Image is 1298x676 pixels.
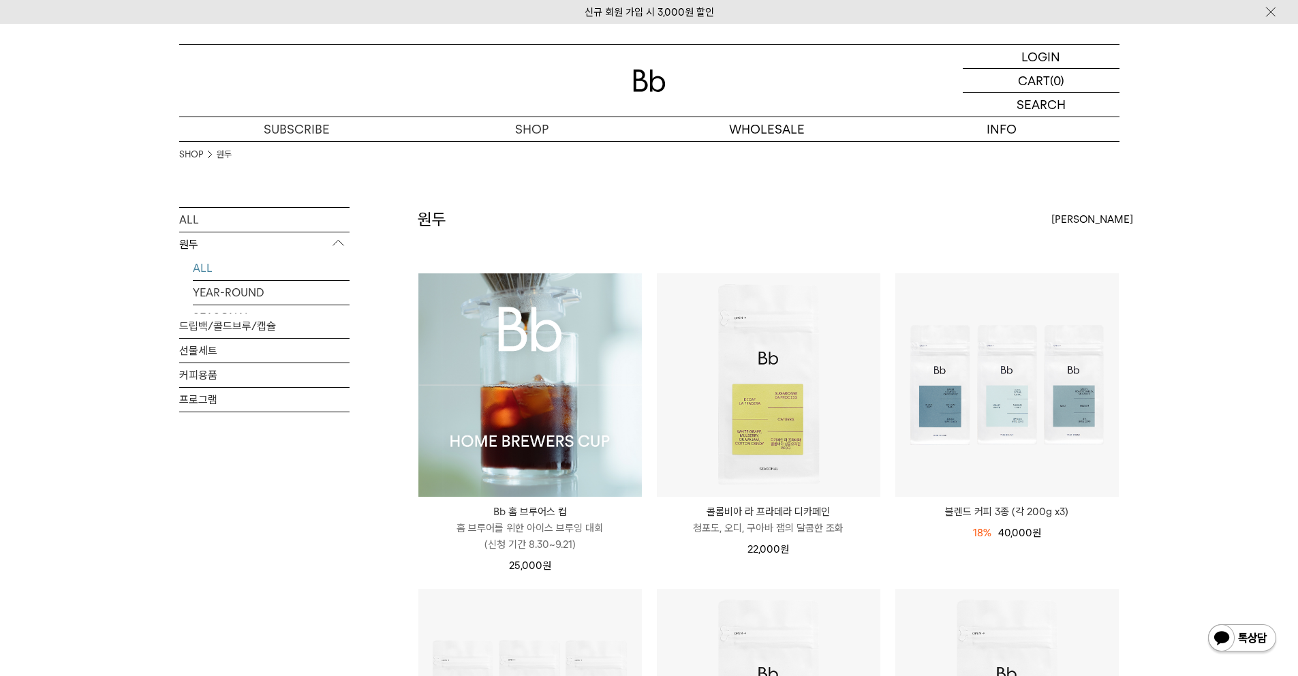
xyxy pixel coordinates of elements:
[657,520,880,536] p: 청포도, 오디, 구아바 잼의 달콤한 조화
[418,273,642,497] img: Bb 홈 브루어스 컵
[1051,211,1133,228] span: [PERSON_NAME]
[884,117,1119,141] p: INFO
[179,314,350,338] a: 드립백/콜드브루/캡슐
[998,527,1041,539] span: 40,000
[963,69,1119,93] a: CART (0)
[179,117,414,141] a: SUBSCRIBE
[179,388,350,412] a: 프로그램
[418,208,446,231] h2: 원두
[1207,623,1278,656] img: 카카오톡 채널 1:1 채팅 버튼
[418,504,642,520] p: Bb 홈 브루어스 컵
[973,525,991,541] div: 18%
[418,520,642,553] p: 홈 브루어를 위한 아이스 브루잉 대회 (신청 기간 8.30~9.21)
[1018,69,1050,92] p: CART
[657,273,880,497] img: 콜롬비아 라 프라데라 디카페인
[780,543,789,555] span: 원
[1021,45,1060,68] p: LOGIN
[179,339,350,363] a: 선물세트
[193,256,350,280] a: ALL
[895,504,1119,520] a: 블렌드 커피 3종 (각 200g x3)
[217,148,232,162] a: 원두
[633,70,666,92] img: 로고
[193,281,350,305] a: YEAR-ROUND
[585,6,714,18] a: 신규 회원 가입 시 3,000원 할인
[542,559,551,572] span: 원
[657,504,880,520] p: 콜롬비아 라 프라데라 디카페인
[649,117,884,141] p: WHOLESALE
[1050,69,1064,92] p: (0)
[895,273,1119,497] img: 블렌드 커피 3종 (각 200g x3)
[1017,93,1066,117] p: SEARCH
[509,559,551,572] span: 25,000
[179,208,350,232] a: ALL
[193,305,350,329] a: SEASONAL
[179,363,350,387] a: 커피용품
[414,117,649,141] a: SHOP
[1032,527,1041,539] span: 원
[179,232,350,257] p: 원두
[418,504,642,553] a: Bb 홈 브루어스 컵 홈 브루어를 위한 아이스 브루잉 대회(신청 기간 8.30~9.21)
[747,543,789,555] span: 22,000
[657,504,880,536] a: 콜롬비아 라 프라데라 디카페인 청포도, 오디, 구아바 잼의 달콤한 조화
[179,148,203,162] a: SHOP
[963,45,1119,69] a: LOGIN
